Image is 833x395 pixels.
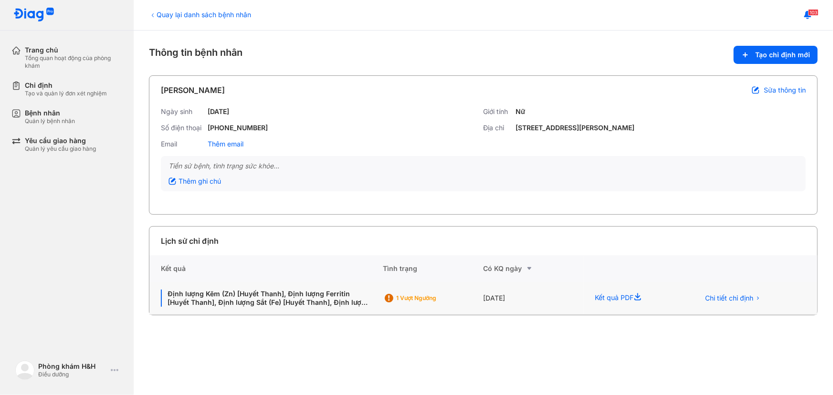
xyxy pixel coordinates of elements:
[161,235,219,247] div: Lịch sử chỉ định
[25,54,122,70] div: Tổng quan hoạt động của phòng khám
[208,107,229,116] div: [DATE]
[755,51,810,59] span: Tạo chỉ định mới
[13,8,54,22] img: logo
[483,263,583,274] div: Có KQ ngày
[25,136,96,145] div: Yêu cầu giao hàng
[25,117,75,125] div: Quản lý bệnh nhân
[161,290,372,307] div: Định lượng Kẽm (Zn) [Huyết Thanh], Định lượng Ferritin [Huyết Thanh], Định lượng Sắt (Fe) [Huyết ...
[25,46,122,54] div: Trang chủ
[483,282,583,315] div: [DATE]
[38,362,107,371] div: Phòng khám H&H
[808,9,819,16] span: 103
[397,294,473,302] div: 1 Vượt ngưỡng
[764,86,806,94] span: Sửa thông tin
[383,255,484,282] div: Tình trạng
[208,140,243,148] div: Thêm email
[699,291,767,305] button: Chi tiết chỉ định
[516,107,526,116] div: Nữ
[149,10,251,20] div: Quay lại danh sách bệnh nhân
[208,124,268,132] div: [PHONE_NUMBER]
[169,162,798,170] div: Tiền sử bệnh, tình trạng sức khỏe...
[161,140,204,148] div: Email
[15,361,34,380] img: logo
[149,46,818,64] div: Thông tin bệnh nhân
[25,109,75,117] div: Bệnh nhân
[149,255,383,282] div: Kết quả
[25,81,107,90] div: Chỉ định
[583,282,688,315] div: Kết quả PDF
[169,177,221,186] div: Thêm ghi chú
[161,124,204,132] div: Số điện thoại
[516,124,635,132] div: [STREET_ADDRESS][PERSON_NAME]
[25,90,107,97] div: Tạo và quản lý đơn xét nghiệm
[38,371,107,378] div: Điều dưỡng
[705,294,753,302] span: Chi tiết chỉ định
[25,145,96,153] div: Quản lý yêu cầu giao hàng
[161,107,204,116] div: Ngày sinh
[484,124,512,132] div: Địa chỉ
[484,107,512,116] div: Giới tính
[734,46,818,64] button: Tạo chỉ định mới
[161,84,225,96] div: [PERSON_NAME]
